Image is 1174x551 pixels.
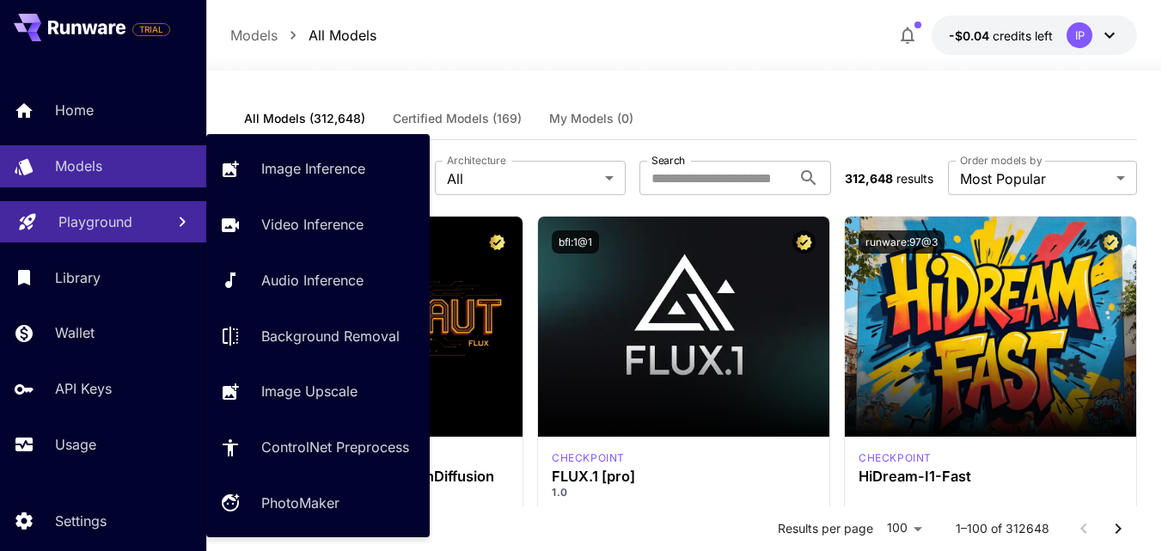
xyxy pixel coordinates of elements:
[552,450,625,466] p: checkpoint
[956,520,1049,537] p: 1–100 of 312648
[859,230,945,254] button: runware:97@3
[792,230,816,254] button: Certified Model – Vetted for best performance and includes a commercial license.
[932,15,1137,55] button: -$0.0361
[447,168,598,189] span: All
[206,315,430,357] a: Background Removal
[1067,22,1092,48] div: IP
[651,153,685,168] label: Search
[133,23,169,36] span: TRIAL
[896,171,933,186] span: results
[55,434,96,455] p: Usage
[206,370,430,413] a: Image Upscale
[261,214,364,235] p: Video Inference
[447,153,505,168] label: Architecture
[552,485,816,500] p: 1.0
[1101,511,1135,546] button: Go to next page
[206,260,430,302] a: Audio Inference
[55,267,101,288] p: Library
[859,450,932,466] div: HiDream Fast
[55,511,107,531] p: Settings
[949,27,1053,45] div: -$0.0361
[261,493,339,513] p: PhotoMaker
[55,322,95,343] p: Wallet
[261,326,400,346] p: Background Removal
[960,168,1110,189] span: Most Popular
[261,158,365,179] p: Image Inference
[552,450,625,466] div: fluxpro
[993,28,1053,43] span: credits left
[859,450,932,466] p: checkpoint
[261,437,409,457] p: ControlNet Preprocess
[549,111,633,126] span: My Models (0)
[309,25,376,46] p: All Models
[206,148,430,190] a: Image Inference
[206,426,430,468] a: ControlNet Preprocess
[960,153,1042,168] label: Order models by
[206,204,430,246] a: Video Inference
[230,25,278,46] p: Models
[393,111,522,126] span: Certified Models (169)
[1099,230,1122,254] button: Certified Model – Vetted for best performance and includes a commercial license.
[55,156,102,176] p: Models
[261,270,364,291] p: Audio Inference
[552,468,816,485] h3: FLUX.1 [pro]
[230,25,376,46] nav: breadcrumb
[880,516,928,541] div: 100
[58,211,132,232] p: Playground
[55,378,112,399] p: API Keys
[949,28,993,43] span: -$0.04
[845,171,893,186] span: 312,648
[244,111,365,126] span: All Models (312,648)
[859,468,1122,485] h3: HiDream-I1-Fast
[552,230,599,254] button: bfl:1@1
[261,381,358,401] p: Image Upscale
[778,520,873,537] p: Results per page
[206,482,430,524] a: PhotoMaker
[132,19,170,40] span: Add your payment card to enable full platform functionality.
[486,230,509,254] button: Certified Model – Vetted for best performance and includes a commercial license.
[55,100,94,120] p: Home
